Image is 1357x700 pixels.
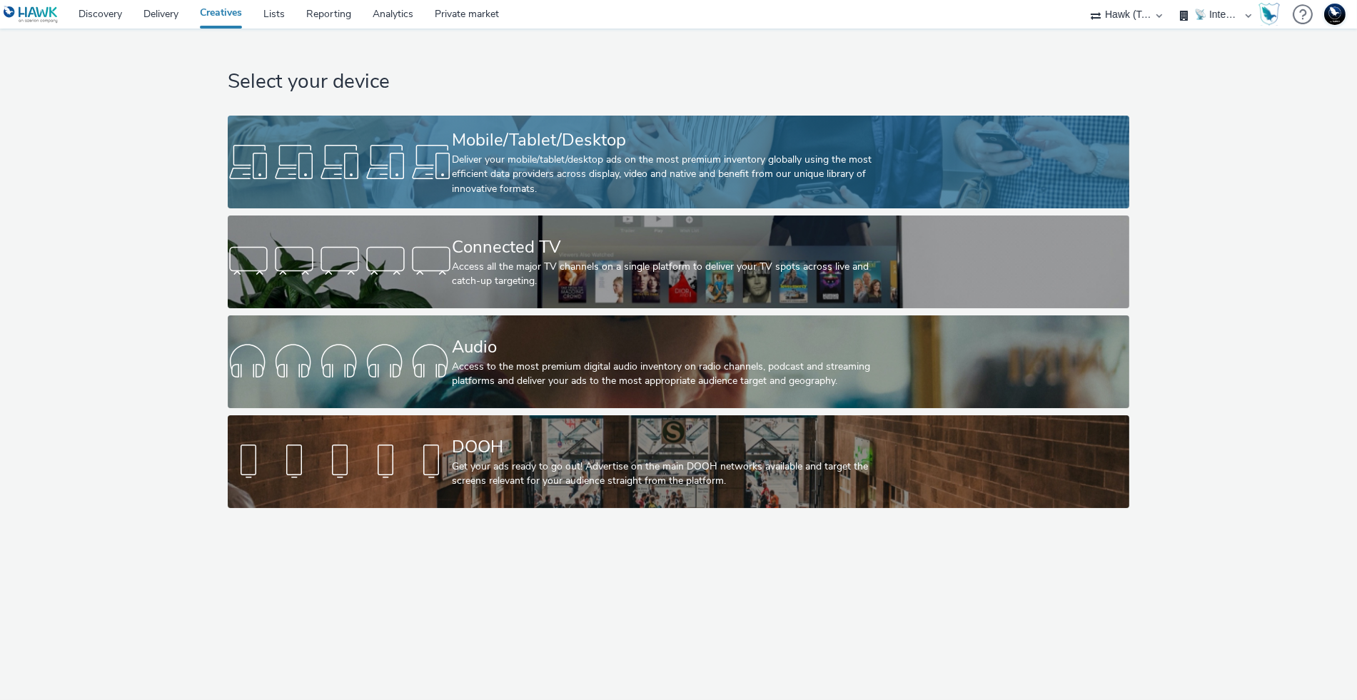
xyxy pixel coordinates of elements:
a: DOOHGet your ads ready to go out! Advertise on the main DOOH networks available and target the sc... [228,415,1129,508]
div: Deliver your mobile/tablet/desktop ads on the most premium inventory globally using the most effi... [452,153,899,196]
div: Mobile/Tablet/Desktop [452,128,899,153]
img: Hawk Academy [1258,3,1280,26]
a: AudioAccess to the most premium digital audio inventory on radio channels, podcast and streaming ... [228,315,1129,408]
img: Support Hawk [1324,4,1346,25]
div: Audio [452,335,899,360]
a: Mobile/Tablet/DesktopDeliver your mobile/tablet/desktop ads on the most premium inventory globall... [228,116,1129,208]
div: DOOH [452,435,899,460]
a: Connected TVAccess all the major TV channels on a single platform to deliver your TV spots across... [228,215,1129,308]
h1: Select your device [228,69,1129,96]
div: Access to the most premium digital audio inventory on radio channels, podcast and streaming platf... [452,360,899,389]
div: Get your ads ready to go out! Advertise on the main DOOH networks available and target the screen... [452,460,899,489]
a: Hawk Academy [1258,3,1286,26]
div: Access all the major TV channels on a single platform to deliver your TV spots across live and ca... [452,260,899,289]
img: undefined Logo [4,6,59,24]
div: Connected TV [452,235,899,260]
